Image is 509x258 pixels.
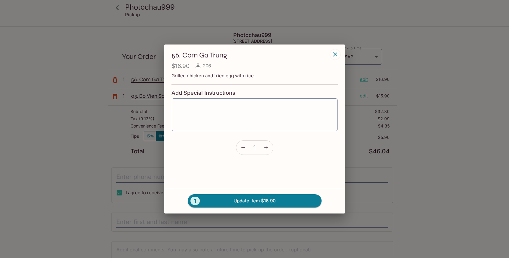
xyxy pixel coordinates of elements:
span: 206 [203,63,211,69]
h4: $16.90 [171,62,190,70]
h4: Add Special Instructions [171,90,338,96]
span: 1 [190,197,200,205]
p: Grilled chicken and fried egg with rice. [171,73,338,78]
h3: 56. Com Ga Trung [171,51,328,60]
button: 1Update Item $16.90 [188,194,322,207]
span: 1 [253,144,256,151]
